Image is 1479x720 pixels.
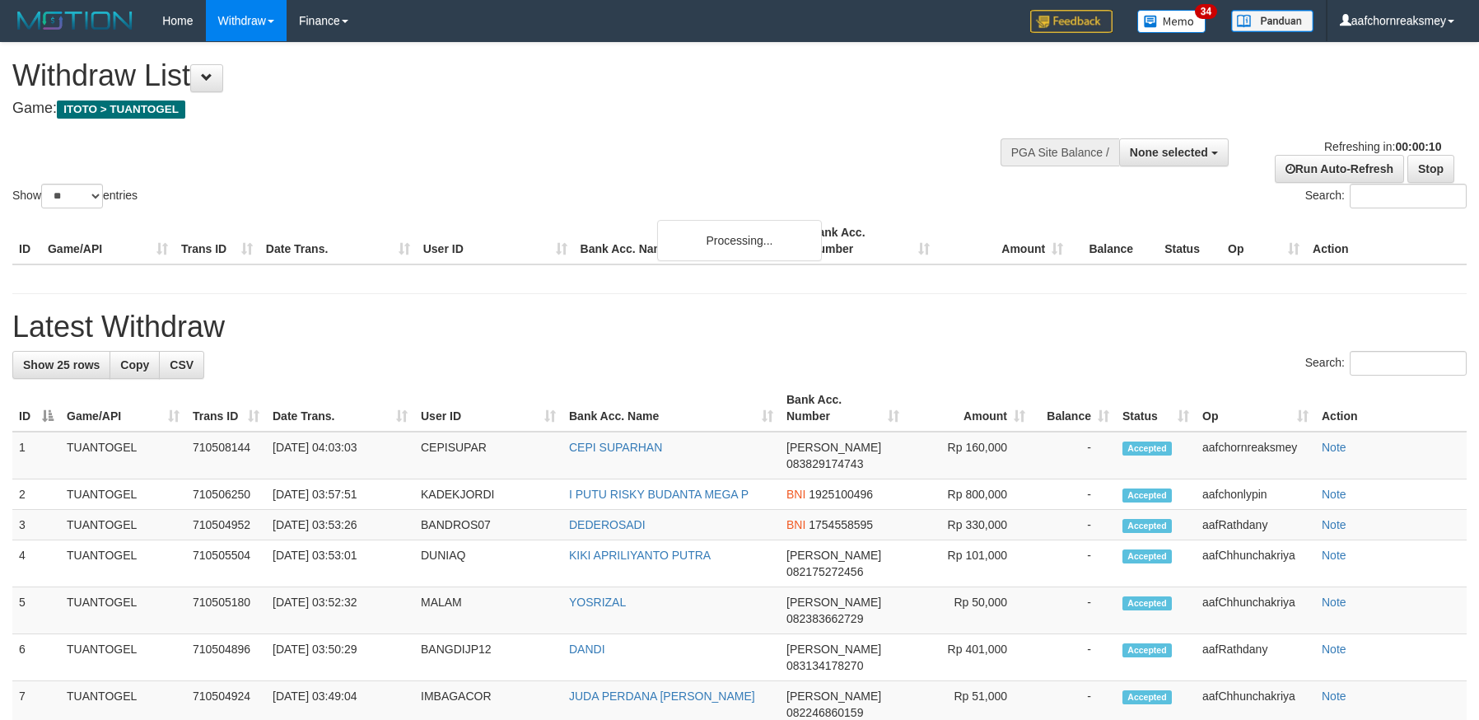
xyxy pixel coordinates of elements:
[1070,217,1158,264] th: Balance
[569,690,755,703] a: JUDA PERDANA [PERSON_NAME]
[1305,351,1467,376] label: Search:
[1275,155,1404,183] a: Run Auto-Refresh
[110,351,160,379] a: Copy
[414,479,562,510] td: KADEKJORDI
[936,217,1070,264] th: Amount
[906,587,1032,634] td: Rp 50,000
[60,432,186,479] td: TUANTOGEL
[60,385,186,432] th: Game/API: activate to sort column ascending
[1130,146,1208,159] span: None selected
[786,596,881,609] span: [PERSON_NAME]
[786,565,863,578] span: Copy 082175272456 to clipboard
[1032,540,1116,587] td: -
[1137,10,1206,33] img: Button%20Memo.svg
[1122,519,1172,533] span: Accepted
[657,220,822,261] div: Processing...
[1032,634,1116,681] td: -
[809,488,873,501] span: Copy 1925100496 to clipboard
[569,441,662,454] a: CEPI SUPARHAN
[266,432,414,479] td: [DATE] 04:03:03
[1119,138,1229,166] button: None selected
[569,643,605,656] a: DANDI
[786,659,863,672] span: Copy 083134178270 to clipboard
[1122,643,1172,657] span: Accepted
[414,634,562,681] td: BANGDIJP12
[186,432,266,479] td: 710508144
[414,510,562,540] td: BANDROS07
[906,510,1032,540] td: Rp 330,000
[1322,518,1346,531] a: Note
[266,510,414,540] td: [DATE] 03:53:26
[12,184,138,208] label: Show entries
[786,706,863,719] span: Copy 082246860159 to clipboard
[414,540,562,587] td: DUNIAQ
[1122,596,1172,610] span: Accepted
[1231,10,1313,32] img: panduan.png
[906,479,1032,510] td: Rp 800,000
[1322,690,1346,703] a: Note
[1306,217,1467,264] th: Action
[780,385,906,432] th: Bank Acc. Number: activate to sort column ascending
[1350,184,1467,208] input: Search:
[569,596,626,609] a: YOSRIZAL
[170,358,194,372] span: CSV
[786,612,863,625] span: Copy 082383662729 to clipboard
[1322,549,1346,562] a: Note
[1322,643,1346,656] a: Note
[1322,596,1346,609] a: Note
[574,217,804,264] th: Bank Acc. Name
[1196,432,1315,479] td: aafchornreaksmey
[1122,690,1172,704] span: Accepted
[12,510,60,540] td: 3
[266,479,414,510] td: [DATE] 03:57:51
[1032,385,1116,432] th: Balance: activate to sort column ascending
[60,479,186,510] td: TUANTOGEL
[186,540,266,587] td: 710505504
[57,101,185,119] span: ITOTO > TUANTOGEL
[60,587,186,634] td: TUANTOGEL
[1032,432,1116,479] td: -
[1032,510,1116,540] td: -
[569,518,646,531] a: DEDEROSADI
[1001,138,1119,166] div: PGA Site Balance /
[1322,441,1346,454] a: Note
[786,488,805,501] span: BNI
[786,441,881,454] span: [PERSON_NAME]
[1395,140,1441,153] strong: 00:00:10
[186,634,266,681] td: 710504896
[1324,140,1441,153] span: Refreshing in:
[120,358,149,372] span: Copy
[1116,385,1196,432] th: Status: activate to sort column ascending
[1122,442,1172,456] span: Accepted
[1407,155,1454,183] a: Stop
[186,510,266,540] td: 710504952
[414,432,562,479] td: CEPISUPAR
[1122,489,1172,503] span: Accepted
[906,432,1032,479] td: Rp 160,000
[1196,634,1315,681] td: aafRathdany
[1032,479,1116,510] td: -
[266,385,414,432] th: Date Trans.: activate to sort column ascending
[562,385,780,432] th: Bank Acc. Name: activate to sort column ascending
[569,549,711,562] a: KIKI APRILIYANTO PUTRA
[60,510,186,540] td: TUANTOGEL
[906,540,1032,587] td: Rp 101,000
[417,217,574,264] th: User ID
[12,217,41,264] th: ID
[1196,587,1315,634] td: aafChhunchakriya
[786,518,805,531] span: BNI
[12,351,110,379] a: Show 25 rows
[12,101,969,117] h4: Game:
[186,385,266,432] th: Trans ID: activate to sort column ascending
[12,587,60,634] td: 5
[1122,549,1172,563] span: Accepted
[1032,587,1116,634] td: -
[569,488,749,501] a: I PUTU RISKY BUDANTA MEGA P
[786,457,863,470] span: Copy 083829174743 to clipboard
[259,217,417,264] th: Date Trans.
[1196,479,1315,510] td: aafchonlypin
[41,184,103,208] select: Showentries
[786,690,881,703] span: [PERSON_NAME]
[186,479,266,510] td: 710506250
[60,634,186,681] td: TUANTOGEL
